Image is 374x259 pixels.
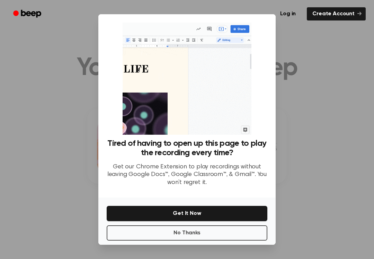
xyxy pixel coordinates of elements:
[8,7,47,21] a: Beep
[107,163,267,187] p: Get our Chrome Extension to play recordings without leaving Google Docs™, Google Classroom™, & Gm...
[107,206,267,221] button: Get It Now
[273,6,303,22] a: Log in
[123,23,251,135] img: Beep extension in action
[307,7,366,20] a: Create Account
[107,225,267,241] button: No Thanks
[107,139,267,158] h3: Tired of having to open up this page to play the recording every time?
